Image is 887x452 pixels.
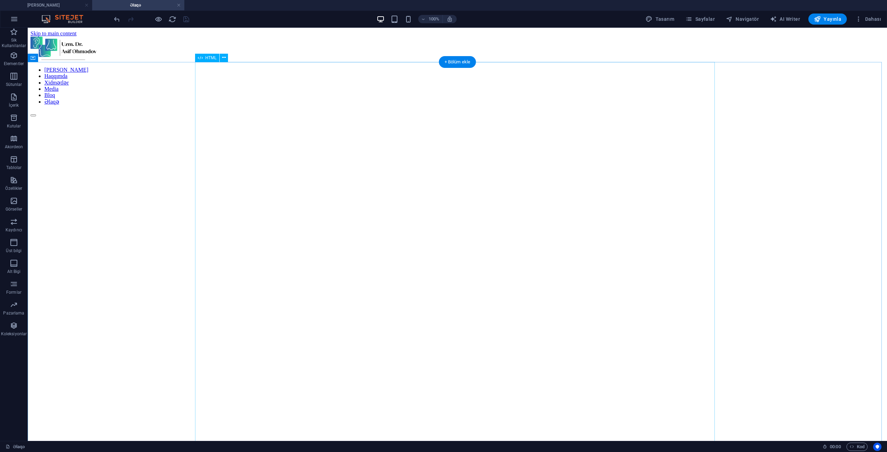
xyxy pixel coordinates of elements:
[767,14,803,25] button: AI Writer
[439,56,476,68] div: + Bölüm ekle
[40,15,92,23] img: Editor Logo
[685,16,715,23] span: Sayfalar
[6,248,21,254] p: Üst bilgi
[808,14,847,25] button: Yayınla
[5,144,23,150] p: Akordeon
[846,443,868,451] button: Kod
[92,1,184,9] h4: Əlaqə
[643,14,677,25] button: Tasarım
[6,165,22,170] p: Tablolar
[814,16,841,23] span: Yayınla
[4,61,24,67] p: Elementler
[6,227,22,233] p: Kaydırıcı
[447,16,453,22] i: Yeniden boyutlandırmada yakınlaştırma düzeyini seçilen cihaza uyacak şekilde otomatik olarak ayarla.
[850,443,864,451] span: Kod
[113,15,121,23] button: undo
[5,186,22,191] p: Özellikler
[168,15,176,23] i: Sayfayı yeniden yükleyin
[770,16,800,23] span: AI Writer
[205,56,217,60] span: HTML
[418,15,443,23] button: 100%
[830,443,841,451] span: 00 00
[646,16,674,23] span: Tasarım
[429,15,440,23] h6: 100%
[3,3,49,9] a: Skip to main content
[726,16,759,23] span: Navigatör
[835,444,836,449] span: :
[643,14,677,25] div: Tasarım (Ctrl+Alt+Y)
[7,269,21,274] p: Alt Bigi
[6,82,22,87] p: Sütunlar
[1,331,27,337] p: Koleksiyonlar
[7,123,21,129] p: Kutular
[113,15,121,23] i: Geri al: HTML'yi değiştir (Ctrl+Z)
[6,290,21,295] p: Formlar
[823,443,841,451] h6: Oturum süresi
[154,15,163,23] button: Ön izleme modundan çıkıp düzenlemeye devam etmek için buraya tıklayın
[3,310,24,316] p: Pazarlama
[855,16,881,23] span: Dahası
[6,443,25,451] a: Seçimi iptal etmek için tıkla. Sayfaları açmak için çift tıkla
[9,103,19,108] p: İçerik
[873,443,881,451] button: Usercentrics
[168,15,176,23] button: reload
[723,14,762,25] button: Navigatör
[683,14,718,25] button: Sayfalar
[852,14,884,25] button: Dahası
[6,206,22,212] p: Görseller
